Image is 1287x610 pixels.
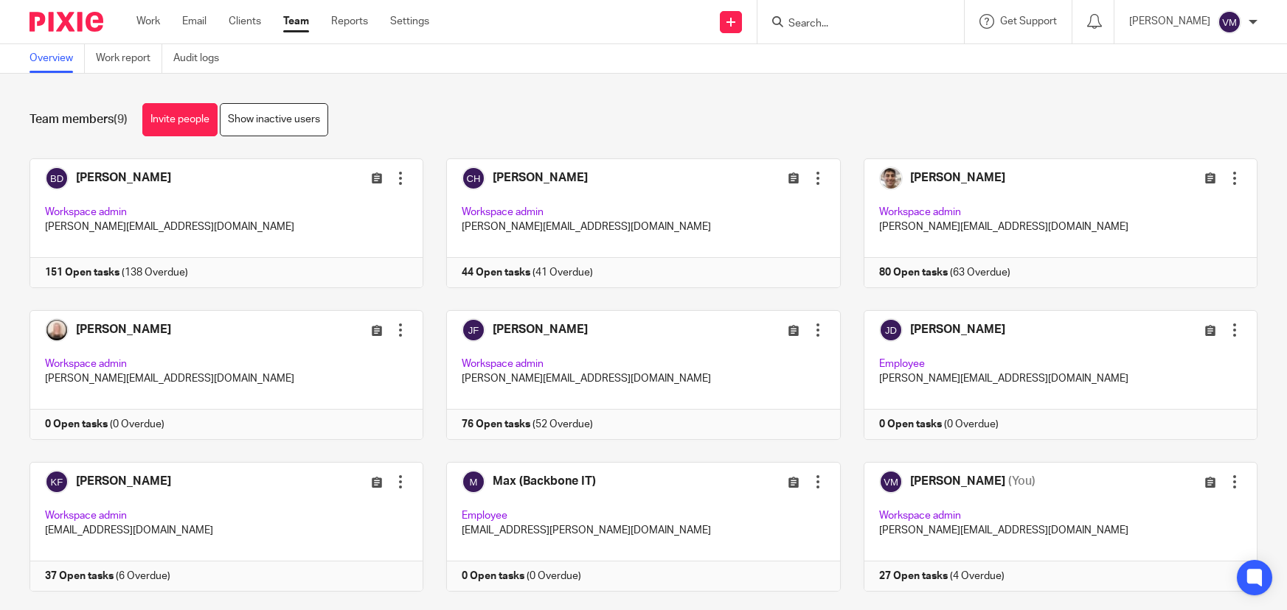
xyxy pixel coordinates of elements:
[30,44,85,73] a: Overview
[30,112,128,127] h1: Team members
[229,14,261,29] a: Clients
[1218,10,1241,34] img: svg%3E
[331,14,368,29] a: Reports
[283,14,309,29] a: Team
[787,18,920,31] input: Search
[30,12,103,32] img: Pixie
[142,103,218,136] a: Invite people
[114,113,128,125] span: (9)
[173,44,230,73] a: Audit logs
[390,14,429,29] a: Settings
[96,44,162,73] a: Work report
[1129,14,1210,29] p: [PERSON_NAME]
[220,103,328,136] a: Show inactive users
[136,14,160,29] a: Work
[182,14,207,29] a: Email
[1000,16,1057,27] span: Get Support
